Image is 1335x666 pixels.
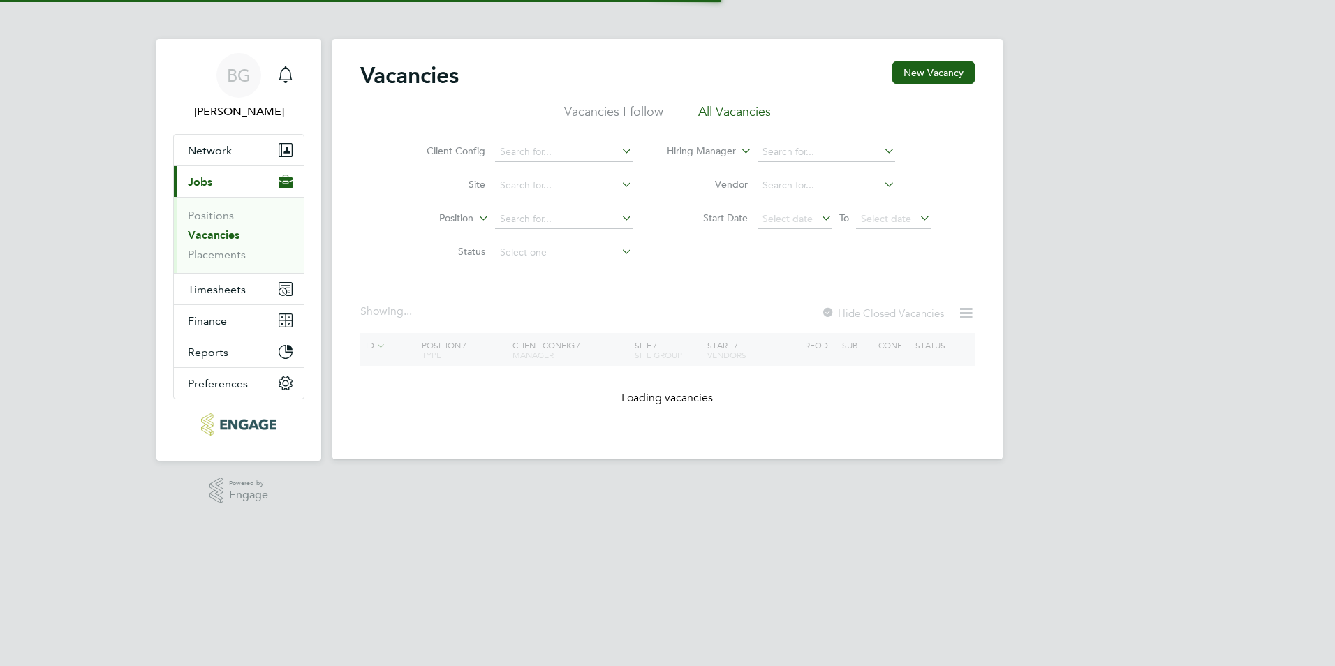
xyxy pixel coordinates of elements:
[892,61,975,84] button: New Vacancy
[404,304,412,318] span: ...
[174,135,304,165] button: Network
[758,142,895,162] input: Search for...
[667,212,748,224] label: Start Date
[201,413,276,436] img: carbonrecruitment-logo-retina.png
[564,103,663,128] li: Vacancies I follow
[405,145,485,157] label: Client Config
[173,103,304,120] span: Becky Green
[495,176,633,195] input: Search for...
[229,489,268,501] span: Engage
[156,39,321,461] nav: Main navigation
[495,142,633,162] input: Search for...
[861,212,911,225] span: Select date
[360,304,415,319] div: Showing
[174,274,304,304] button: Timesheets
[667,178,748,191] label: Vendor
[758,176,895,195] input: Search for...
[188,314,227,327] span: Finance
[821,306,944,320] label: Hide Closed Vacancies
[188,283,246,296] span: Timesheets
[174,368,304,399] button: Preferences
[173,53,304,120] a: BG[PERSON_NAME]
[174,197,304,273] div: Jobs
[227,66,251,84] span: BG
[656,145,736,158] label: Hiring Manager
[188,144,232,157] span: Network
[405,178,485,191] label: Site
[188,209,234,222] a: Positions
[393,212,473,225] label: Position
[188,175,212,188] span: Jobs
[495,243,633,262] input: Select one
[174,305,304,336] button: Finance
[495,209,633,229] input: Search for...
[209,478,269,504] a: Powered byEngage
[188,346,228,359] span: Reports
[174,166,304,197] button: Jobs
[229,478,268,489] span: Powered by
[188,248,246,261] a: Placements
[188,228,239,242] a: Vacancies
[762,212,813,225] span: Select date
[698,103,771,128] li: All Vacancies
[173,413,304,436] a: Go to home page
[405,245,485,258] label: Status
[174,336,304,367] button: Reports
[360,61,459,89] h2: Vacancies
[835,209,853,227] span: To
[188,377,248,390] span: Preferences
